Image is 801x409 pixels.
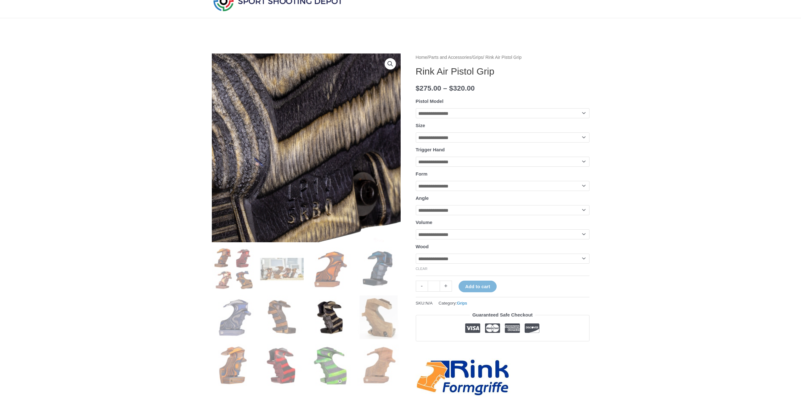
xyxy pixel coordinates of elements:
[212,344,256,388] img: Rink Air Pistol Grip - Image 9
[308,295,352,339] img: Rink Air Pistol Grip - Image 7
[308,344,352,388] img: Rink Air Pistol Grip - Image 11
[440,281,452,292] a: +
[416,195,429,201] label: Angle
[428,281,440,292] input: Product quantity
[473,55,483,60] a: Grips
[428,55,471,60] a: Parts and Accessories
[385,58,396,70] a: View full-screen image gallery
[416,244,429,249] label: Wood
[357,247,401,291] img: Rink Air Pistol Grip - Image 4
[212,247,256,291] img: Rink Air Pistol Grip
[260,344,304,388] img: Rink Air Pistol Grip - Image 10
[416,358,510,397] a: Rink-Formgriffe
[416,299,433,307] span: SKU:
[416,84,420,92] span: $
[260,295,304,339] img: Rink Air Pistol Grip - Image 6
[470,311,535,319] legend: Guaranteed Safe Checkout
[457,301,467,305] a: Grips
[443,84,447,92] span: –
[212,295,256,339] img: Rink Air Pistol Grip - Image 5
[416,147,445,152] label: Trigger Hand
[260,247,304,291] img: Rink Air Pistol Grip - Image 2
[416,66,589,77] h1: Rink Air Pistol Grip
[459,281,497,292] button: Add to cart
[416,267,428,271] a: Clear options
[449,84,475,92] bdi: 320.00
[416,220,432,225] label: Volume
[308,247,352,291] img: Rink Air Pistol Grip - Image 3
[449,84,453,92] span: $
[416,123,425,128] label: Size
[416,281,428,292] a: -
[416,55,427,60] a: Home
[357,295,401,339] img: Rink Air Pistol Grip - Image 8
[426,301,433,305] span: N/A
[438,299,467,307] span: Category:
[416,53,589,62] nav: Breadcrumb
[416,84,441,92] bdi: 275.00
[357,344,401,388] img: Rink Air Pistol Grip - Image 12
[416,171,428,176] label: Form
[416,346,589,354] iframe: Customer reviews powered by Trustpilot
[416,98,443,104] label: Pistol Model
